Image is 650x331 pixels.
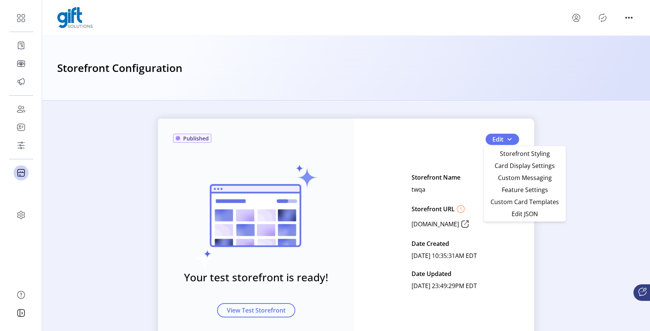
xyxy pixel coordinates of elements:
button: menu [570,12,582,24]
p: twqa [412,183,425,195]
li: Custom Card Templates [485,196,564,208]
li: Custom Messaging [485,172,564,184]
button: menu [623,12,635,24]
p: [DATE] 23:49:29PM EDT [412,280,477,292]
p: Storefront Name [412,171,460,183]
span: Feature Settings [490,187,560,193]
button: Publisher Panel [597,12,609,24]
span: Published [183,134,209,142]
span: Storefront Styling [490,151,560,157]
p: Date Updated [412,268,451,280]
p: Date Created [412,238,449,250]
button: View Test Storefront [217,303,295,317]
span: Card Display Settings [490,163,560,169]
p: [DATE] 10:35:31AM EDT [412,250,477,262]
button: Edit [486,134,519,145]
span: Edit [492,135,503,144]
img: logo [57,7,93,28]
span: View Test Storefront [227,306,286,315]
li: Feature Settings [485,184,564,196]
span: Custom Messaging [490,175,560,181]
p: Storefront URL [412,204,455,214]
h3: Your test storefront is ready! [184,269,328,285]
li: Edit JSON [485,208,564,220]
p: [DOMAIN_NAME] [412,220,459,229]
li: Card Display Settings [485,160,564,172]
span: Edit JSON [490,211,560,217]
span: Custom Card Templates [490,199,560,205]
h3: Storefront Configuration [57,60,182,76]
li: Storefront Styling [485,148,564,160]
